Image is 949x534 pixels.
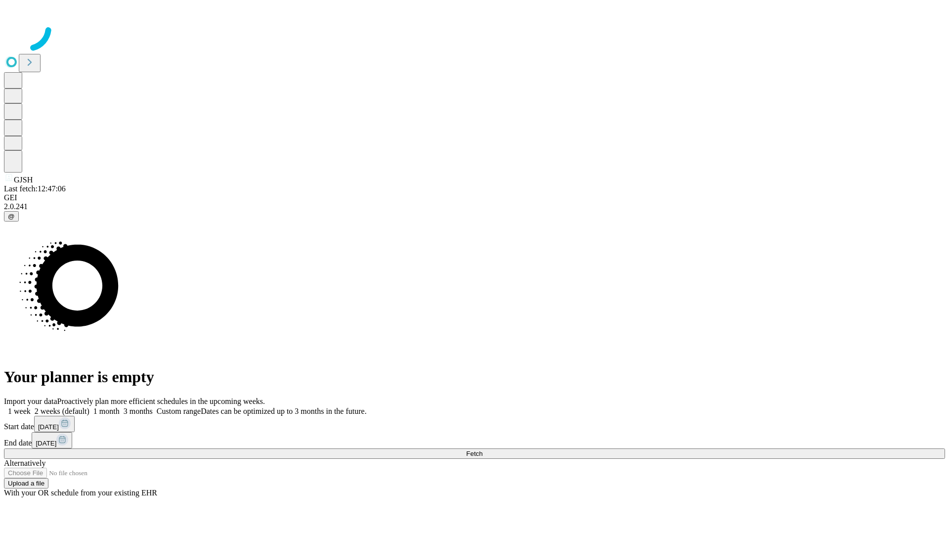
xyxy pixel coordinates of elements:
[4,489,157,497] span: With your OR schedule from your existing EHR
[4,478,48,489] button: Upload a file
[124,407,153,415] span: 3 months
[4,193,945,202] div: GEI
[14,176,33,184] span: GJSH
[466,450,482,457] span: Fetch
[38,423,59,431] span: [DATE]
[4,432,945,448] div: End date
[35,407,89,415] span: 2 weeks (default)
[36,440,56,447] span: [DATE]
[4,459,45,467] span: Alternatively
[4,397,57,405] span: Import your data
[4,184,66,193] span: Last fetch: 12:47:06
[8,407,31,415] span: 1 week
[4,211,19,222] button: @
[34,416,75,432] button: [DATE]
[4,368,945,386] h1: Your planner is empty
[157,407,201,415] span: Custom range
[8,213,15,220] span: @
[201,407,366,415] span: Dates can be optimized up to 3 months in the future.
[4,416,945,432] div: Start date
[4,202,945,211] div: 2.0.241
[4,448,945,459] button: Fetch
[57,397,265,405] span: Proactively plan more efficient schedules in the upcoming weeks.
[32,432,72,448] button: [DATE]
[93,407,120,415] span: 1 month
